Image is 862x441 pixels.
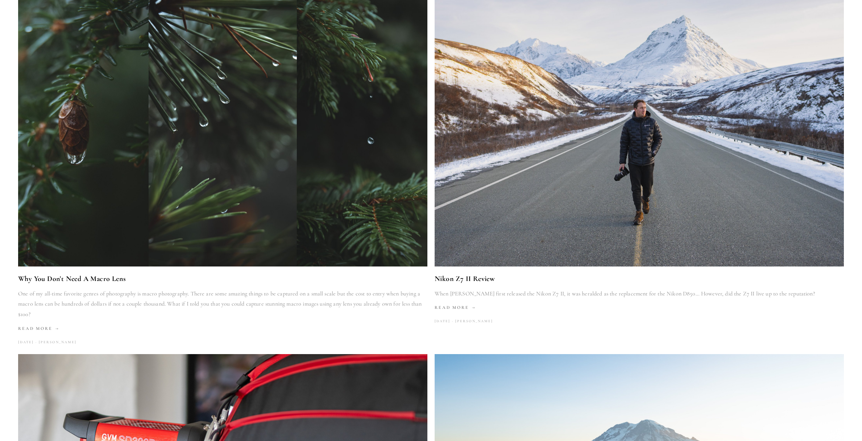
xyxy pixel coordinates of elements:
[18,273,427,285] a: Why You Don't Need A Macro Lens
[18,337,34,347] time: [DATE]
[18,323,427,334] a: Read More
[435,302,844,313] a: Read More
[34,337,76,347] a: [PERSON_NAME]
[435,273,844,285] a: Nikon Z7 II Review
[18,326,59,331] span: Read More
[435,289,844,299] p: When [PERSON_NAME] first released the Nikon Z7 II, it was heralded as the replacement for the Nik...
[18,289,427,320] p: One of my all-time favorite genres of photography is macro photography. There are some amazing th...
[435,316,450,326] time: [DATE]
[435,305,476,310] span: Read More
[450,316,493,326] a: [PERSON_NAME]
